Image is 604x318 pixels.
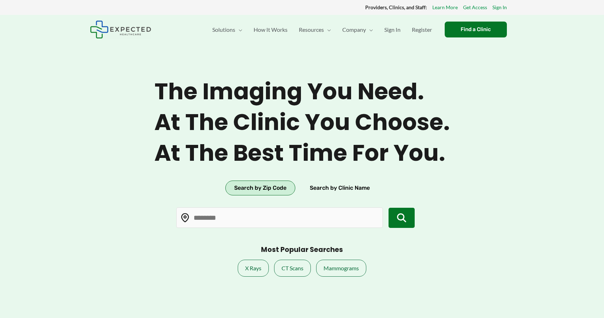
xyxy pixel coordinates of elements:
[225,181,295,195] button: Search by Zip Code
[207,17,248,42] a: SolutionsMenu Toggle
[316,260,366,277] a: Mammograms
[406,17,438,42] a: Register
[366,17,373,42] span: Menu Toggle
[180,213,190,223] img: Location pin
[492,3,507,12] a: Sign In
[301,181,379,195] button: Search by Clinic Name
[337,17,379,42] a: CompanyMenu Toggle
[463,3,487,12] a: Get Access
[299,17,324,42] span: Resources
[384,17,401,42] span: Sign In
[207,17,438,42] nav: Primary Site Navigation
[254,17,288,42] span: How It Works
[90,20,151,39] img: Expected Healthcare Logo - side, dark font, small
[238,260,269,277] a: X Rays
[324,17,331,42] span: Menu Toggle
[432,3,458,12] a: Learn More
[235,17,242,42] span: Menu Toggle
[154,109,450,136] span: At the clinic you choose.
[365,4,427,10] strong: Providers, Clinics, and Staff:
[154,140,450,167] span: At the best time for you.
[293,17,337,42] a: ResourcesMenu Toggle
[274,260,311,277] a: CT Scans
[248,17,293,42] a: How It Works
[379,17,406,42] a: Sign In
[261,246,343,254] h3: Most Popular Searches
[445,22,507,37] a: Find a Clinic
[412,17,432,42] span: Register
[154,78,450,105] span: The imaging you need.
[212,17,235,42] span: Solutions
[342,17,366,42] span: Company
